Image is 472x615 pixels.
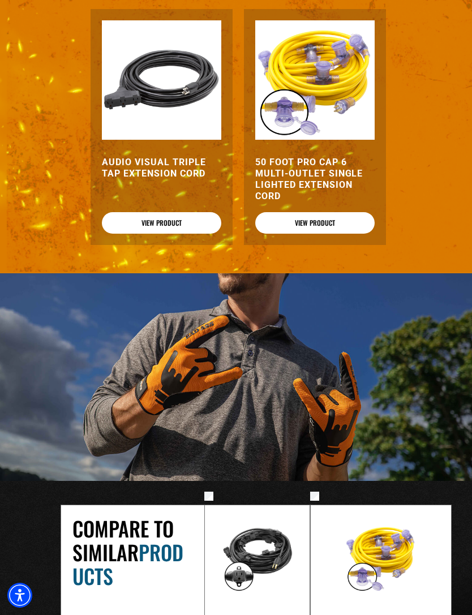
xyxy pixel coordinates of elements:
a: Audio Visual Triple Tap Extension Cord [102,157,221,179]
img: black [102,20,221,140]
a: View Product [255,212,375,234]
span: Products [72,537,183,591]
input: 50 Foot Pro Cap 6 Multi-Outlet Single Lighted Extension Cord [310,492,319,501]
a: View Product [102,212,221,234]
a: 50 Foot Pro Cap 6 Multi-Outlet Single Lighted Extension Cord [255,157,375,202]
img: yellow [255,20,375,140]
input: 52 Foot 11 Multi-Outlet Extension Cord [204,492,213,501]
div: Accessibility Menu [7,583,32,608]
h2: Compare To Similar [72,517,193,588]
